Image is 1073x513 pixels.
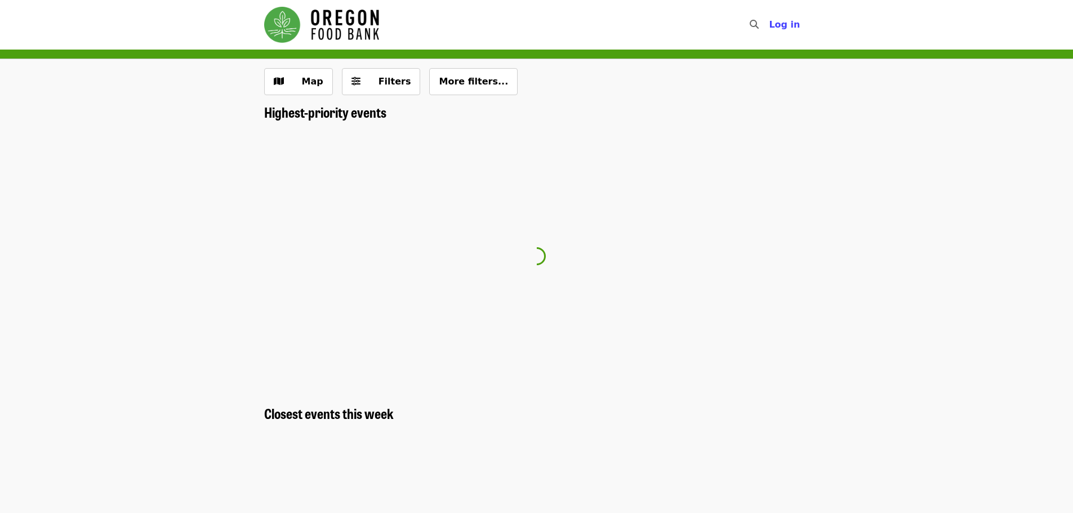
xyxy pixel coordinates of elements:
div: Highest-priority events [255,104,818,121]
i: search icon [750,19,759,30]
a: Closest events this week [264,405,394,422]
img: Oregon Food Bank - Home [264,7,379,43]
span: Map [302,76,323,87]
button: Filters (0 selected) [342,68,421,95]
button: More filters... [429,68,518,95]
span: Highest-priority events [264,102,386,122]
i: map icon [274,76,284,87]
div: Closest events this week [255,405,818,422]
span: Log in [769,19,800,30]
input: Search [765,11,774,38]
i: sliders-h icon [351,76,360,87]
a: Highest-priority events [264,104,386,121]
button: Show map view [264,68,333,95]
button: Log in [760,14,809,36]
span: Filters [379,76,411,87]
span: Closest events this week [264,403,394,423]
span: More filters... [439,76,508,87]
